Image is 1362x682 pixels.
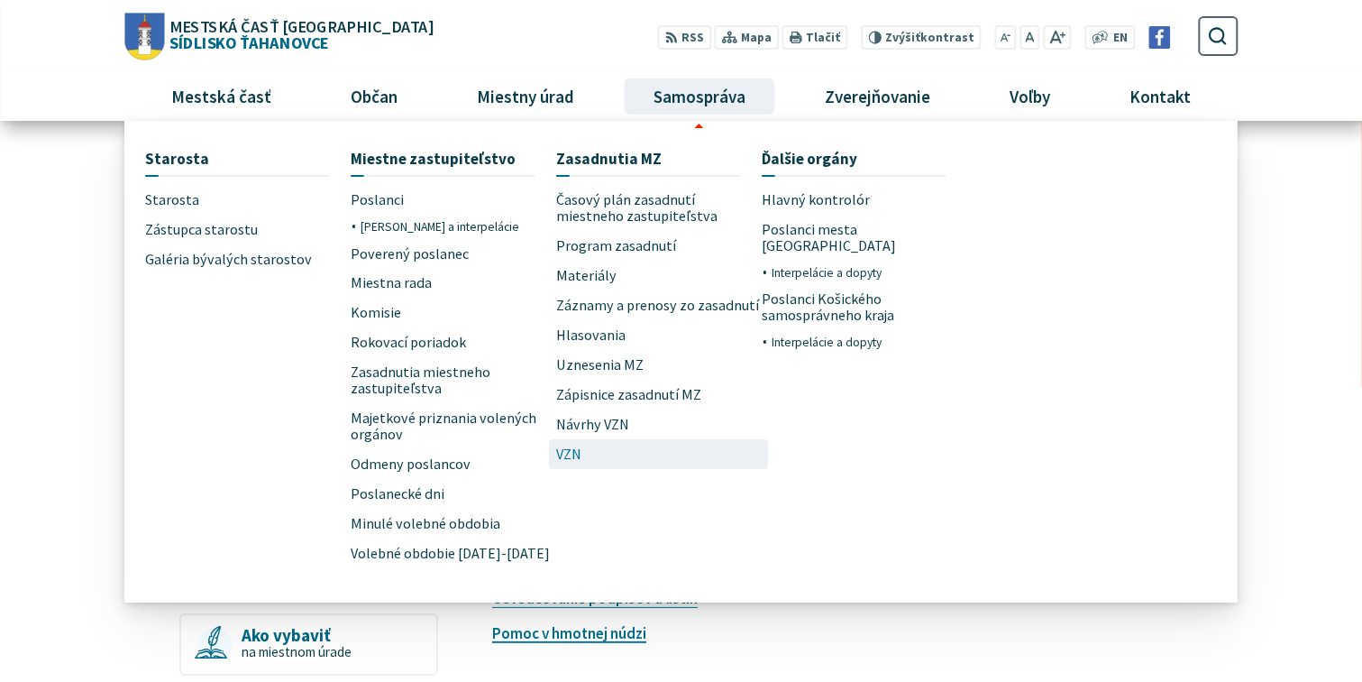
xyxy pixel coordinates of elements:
[351,239,556,269] a: Poverený poslanec
[351,142,535,175] a: Miestne zastupiteľstvo
[351,403,556,449] a: Majetkové priznania volených orgánov
[361,215,519,238] span: [PERSON_NAME] a interpelácie
[179,613,438,676] a: Ako vybaviť na miestnom úrade
[242,643,352,660] span: na miestnom úrade
[1097,72,1224,121] a: Kontakt
[351,449,471,479] span: Odmeny poslancov
[977,72,1083,121] a: Voľby
[1109,29,1133,48] a: EN
[1123,72,1198,121] span: Kontakt
[658,25,711,50] a: RSS
[762,186,870,216] span: Hlavný kontrolór
[556,231,676,261] span: Program zasadnutí
[361,215,556,238] a: [PERSON_NAME] a interpelácie
[861,25,981,50] button: Zvýšiťkontrast
[762,142,946,175] a: Ďalšie orgány
[145,244,312,274] span: Galéria bývalých starostov
[351,186,556,216] a: Poslanci
[164,72,278,121] span: Mestská časť
[492,623,646,643] a: Pomoc v hmotnej núdzi
[741,29,772,48] span: Mapa
[556,261,617,290] span: Materiály
[138,72,304,121] a: Mestská časť
[885,31,974,45] span: kontrast
[351,269,432,299] span: Miestna rada
[818,72,937,121] span: Zverejňovanie
[145,142,209,175] span: Starosta
[169,18,433,34] span: Mestská časť [GEOGRAPHIC_DATA]
[351,299,401,328] span: Komisie
[351,539,550,568] span: Volebné obdobie [DATE]-[DATE]
[1113,29,1128,48] span: EN
[351,479,556,509] a: Poslanecké dni
[762,186,967,216] a: Hlavný kontrolór
[646,72,752,121] span: Samospráva
[556,410,762,439] a: Návrhy VZN
[124,13,164,60] img: Prejsť na domovskú stránku
[242,626,352,645] span: Ako vybaviť
[164,18,433,51] span: Sídlisko Ťahanovce
[556,142,662,175] span: Zasadnutia MZ
[556,439,762,469] a: VZN
[145,215,351,244] a: Zástupca starostu
[351,539,556,568] a: Volebné obdobie [DATE]-[DATE]
[1148,26,1171,49] img: Prejsť na Facebook stránku
[351,328,466,358] span: Rokovací poriadok
[556,290,759,320] span: Záznamy a prenosy zo zasadnutí
[556,261,762,290] a: Materiály
[145,142,330,175] a: Starosta
[124,13,433,60] a: Logo Sídlisko Ťahanovce, prejsť na domovskú stránku.
[351,299,556,328] a: Komisie
[343,72,404,121] span: Občan
[556,350,762,380] a: Uznesenia MZ
[556,320,762,350] a: Hlasovania
[556,350,644,380] span: Uznesenia MZ
[351,358,556,404] a: Zasadnutia miestneho zastupiteľstva
[782,25,847,50] button: Tlačiť
[772,330,882,354] span: Interpelácie a dopyty
[443,72,607,121] a: Miestny úrad
[762,215,967,261] a: Poslanci mesta [GEOGRAPHIC_DATA]
[556,142,741,175] a: Zasadnutia MZ
[351,509,500,539] span: Minulé volebné obdobia
[145,186,199,216] span: Starosta
[556,186,762,232] a: Časový plán zasadnutí miestneho zastupiteľstva
[621,72,779,121] a: Samospráva
[351,479,444,509] span: Poslanecké dni
[351,269,556,299] a: Miestna rada
[351,186,404,216] span: Poslanci
[995,25,1017,50] button: Zmenšiť veľkosť písma
[762,285,967,331] a: Poslanci Košického samosprávneho kraja
[681,29,704,48] span: RSS
[1003,72,1057,121] span: Voľby
[351,328,556,358] a: Rokovací poriadok
[470,72,580,121] span: Miestny úrad
[556,380,701,410] span: Zápisnice zasadnutí MZ
[351,142,516,175] span: Miestne zastupiteľstvo
[556,290,762,320] a: Záznamy a prenosy zo zasadnutí
[351,239,469,269] span: Poverený poslanec
[556,410,629,439] span: Návrhy VZN
[351,509,556,539] a: Minulé volebné obdobia
[806,31,840,45] span: Tlačiť
[772,261,967,284] a: Interpelácie a dopyty
[317,72,430,121] a: Občan
[556,320,626,350] span: Hlasovania
[1043,25,1071,50] button: Zväčšiť veľkosť písma
[351,449,556,479] a: Odmeny poslancov
[772,261,882,284] span: Interpelácie a dopyty
[885,30,920,45] span: Zvýšiť
[145,215,258,244] span: Zástupca starostu
[762,142,857,175] span: Ďalšie orgány
[772,330,967,354] a: Interpelácie a dopyty
[556,439,581,469] span: VZN
[792,72,964,121] a: Zverejňovanie
[556,231,762,261] a: Program zasadnutí
[1019,25,1039,50] button: Nastaviť pôvodnú veľkosť písma
[145,244,351,274] a: Galéria bývalých starostov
